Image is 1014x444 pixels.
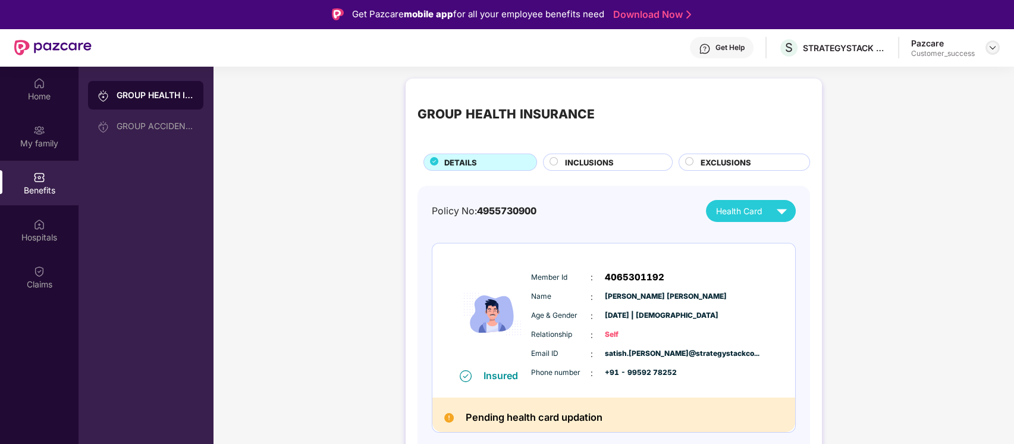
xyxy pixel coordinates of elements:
[531,272,591,283] span: Member Id
[33,77,45,89] img: svg+xml;base64,PHN2ZyBpZD0iSG9tZSIgeG1sbnM9Imh0dHA6Ly93d3cudzMub3JnLzIwMDAvc3ZnIiB3aWR0aD0iMjAiIG...
[117,121,194,131] div: GROUP ACCIDENTAL INSURANCE
[605,270,664,284] span: 4065301192
[444,413,454,423] img: Pending
[706,200,796,222] button: Health Card
[477,205,536,217] span: 4955730900
[33,171,45,183] img: svg+xml;base64,PHN2ZyBpZD0iQmVuZWZpdHMiIHhtbG5zPSJodHRwOi8vd3d3LnczLm9yZy8yMDAwL3N2ZyIgd2lkdGg9Ij...
[531,348,591,359] span: Email ID
[33,124,45,136] img: svg+xml;base64,PHN2ZyB3aWR0aD0iMjAiIGhlaWdodD0iMjAiIHZpZXdCb3g9IjAgMCAyMCAyMCIgZmlsbD0ibm9uZSIgeG...
[565,157,614,168] span: INCLUSIONS
[605,329,664,340] span: Self
[14,40,92,55] img: New Pazcare Logo
[591,309,593,323] span: :
[33,265,45,277] img: svg+xml;base64,PHN2ZyBpZD0iQ2xhaW0iIHhtbG5zPSJodHRwOi8vd3d3LnczLm9yZy8yMDAwL3N2ZyIgd2lkdGg9IjIwIi...
[531,291,591,302] span: Name
[911,37,975,49] div: Pazcare
[531,310,591,321] span: Age & Gender
[701,157,751,168] span: EXCLUSIONS
[715,43,745,52] div: Get Help
[404,8,453,20] strong: mobile app
[432,204,536,218] div: Policy No:
[988,43,997,52] img: svg+xml;base64,PHN2ZyBpZD0iRHJvcGRvd24tMzJ4MzIiIHhtbG5zPSJodHRwOi8vd3d3LnczLm9yZy8yMDAwL3N2ZyIgd2...
[613,8,687,21] a: Download Now
[605,348,664,359] span: satish.[PERSON_NAME]@strategystackco...
[352,7,604,21] div: Get Pazcare for all your employee benefits need
[457,259,528,369] img: icon
[911,49,975,58] div: Customer_success
[591,271,593,284] span: :
[605,310,664,321] span: [DATE] | [DEMOGRAPHIC_DATA]
[591,329,593,342] span: :
[699,43,711,55] img: svg+xml;base64,PHN2ZyBpZD0iSGVscC0zMngzMiIgeG1sbnM9Imh0dHA6Ly93d3cudzMub3JnLzIwMDAvc3ZnIiB3aWR0aD...
[466,409,602,426] h2: Pending health card updation
[444,157,477,168] span: DETAILS
[33,218,45,230] img: svg+xml;base64,PHN2ZyBpZD0iSG9zcGl0YWxzIiB4bWxucz0iaHR0cDovL3d3dy53My5vcmcvMjAwMC9zdmciIHdpZHRoPS...
[117,89,194,101] div: GROUP HEALTH INSURANCE
[531,329,591,340] span: Relationship
[785,40,793,55] span: S
[771,201,792,221] img: svg+xml;base64,PHN2ZyB4bWxucz0iaHR0cDovL3d3dy53My5vcmcvMjAwMC9zdmciIHZpZXdCb3g9IjAgMCAyNCAyNCIgd2...
[686,8,691,21] img: Stroke
[332,8,344,20] img: Logo
[460,370,472,382] img: svg+xml;base64,PHN2ZyB4bWxucz0iaHR0cDovL3d3dy53My5vcmcvMjAwMC9zdmciIHdpZHRoPSIxNiIgaGVpZ2h0PSIxNi...
[605,367,664,379] span: +91 - 99592 78252
[803,42,886,54] div: STRATEGYSTACK CONSULTING PRIVATE LIMITED
[484,370,525,382] div: Insured
[98,90,109,102] img: svg+xml;base64,PHN2ZyB3aWR0aD0iMjAiIGhlaWdodD0iMjAiIHZpZXdCb3g9IjAgMCAyMCAyMCIgZmlsbD0ibm9uZSIgeG...
[716,205,762,218] span: Health Card
[591,367,593,380] span: :
[417,105,595,124] div: GROUP HEALTH INSURANCE
[531,367,591,379] span: Phone number
[591,348,593,361] span: :
[591,290,593,304] span: :
[98,121,109,133] img: svg+xml;base64,PHN2ZyB3aWR0aD0iMjAiIGhlaWdodD0iMjAiIHZpZXdCb3g9IjAgMCAyMCAyMCIgZmlsbD0ibm9uZSIgeG...
[605,291,664,302] span: [PERSON_NAME] [PERSON_NAME]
